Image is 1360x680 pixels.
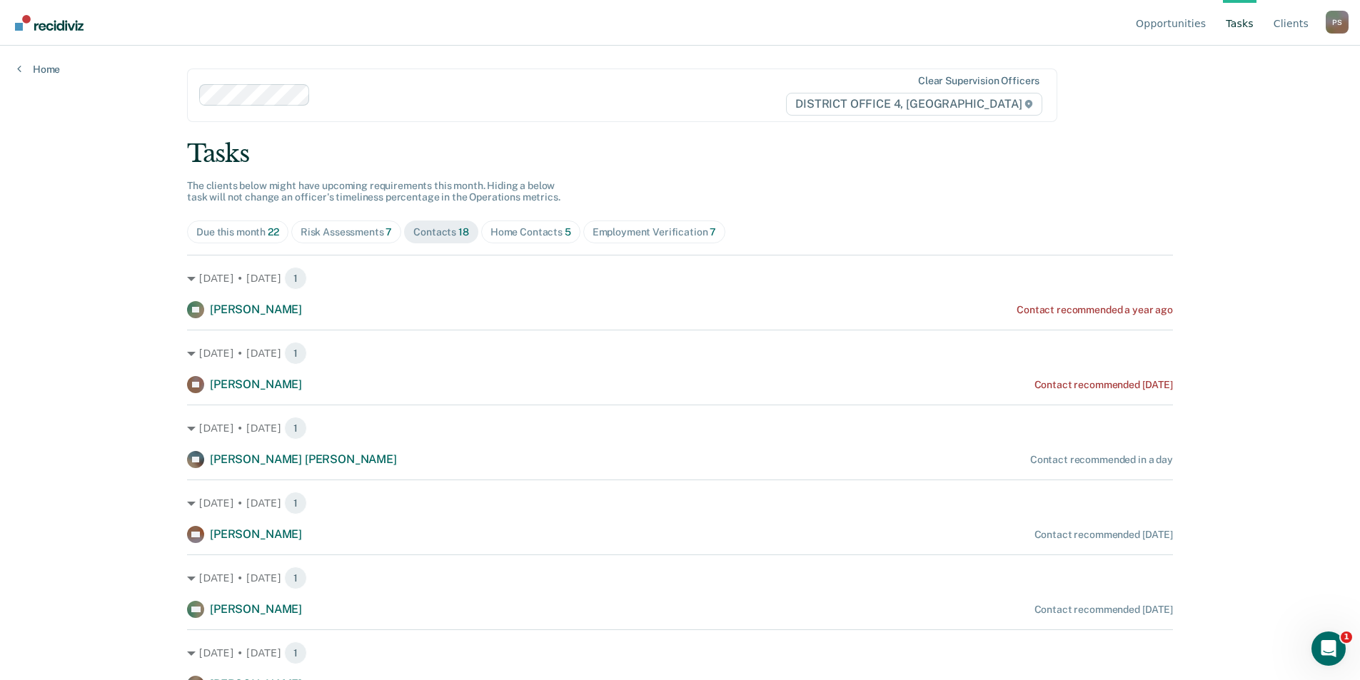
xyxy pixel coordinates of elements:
[284,567,307,589] span: 1
[210,303,302,316] span: [PERSON_NAME]
[386,226,392,238] span: 7
[1030,454,1173,466] div: Contact recommended in a day
[187,267,1173,290] div: [DATE] • [DATE] 1
[490,226,571,238] div: Home Contacts
[1341,631,1352,643] span: 1
[301,226,393,238] div: Risk Assessments
[1034,604,1173,616] div: Contact recommended [DATE]
[1326,11,1349,34] button: Profile dropdown button
[593,226,717,238] div: Employment Verification
[710,226,716,238] span: 7
[284,492,307,514] span: 1
[284,641,307,664] span: 1
[15,15,84,31] img: Recidiviz
[918,75,1039,87] div: Clear supervision officers
[187,641,1173,664] div: [DATE] • [DATE] 1
[187,139,1173,168] div: Tasks
[458,226,469,238] span: 18
[1034,379,1173,391] div: Contact recommended [DATE]
[17,63,60,76] a: Home
[284,342,307,365] span: 1
[210,377,302,391] span: [PERSON_NAME]
[1326,11,1349,34] div: P S
[1311,631,1346,666] iframe: Intercom live chat
[187,342,1173,365] div: [DATE] • [DATE] 1
[210,602,302,616] span: [PERSON_NAME]
[268,226,279,238] span: 22
[1034,529,1173,541] div: Contact recommended [DATE]
[565,226,571,238] span: 5
[413,226,469,238] div: Contacts
[210,452,397,466] span: [PERSON_NAME] [PERSON_NAME]
[187,492,1173,514] div: [DATE] • [DATE] 1
[187,180,560,203] span: The clients below might have upcoming requirements this month. Hiding a below task will not chang...
[786,93,1042,116] span: DISTRICT OFFICE 4, [GEOGRAPHIC_DATA]
[1017,304,1173,316] div: Contact recommended a year ago
[187,567,1173,589] div: [DATE] • [DATE] 1
[196,226,279,238] div: Due this month
[210,527,302,541] span: [PERSON_NAME]
[187,417,1173,440] div: [DATE] • [DATE] 1
[284,267,307,290] span: 1
[284,417,307,440] span: 1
